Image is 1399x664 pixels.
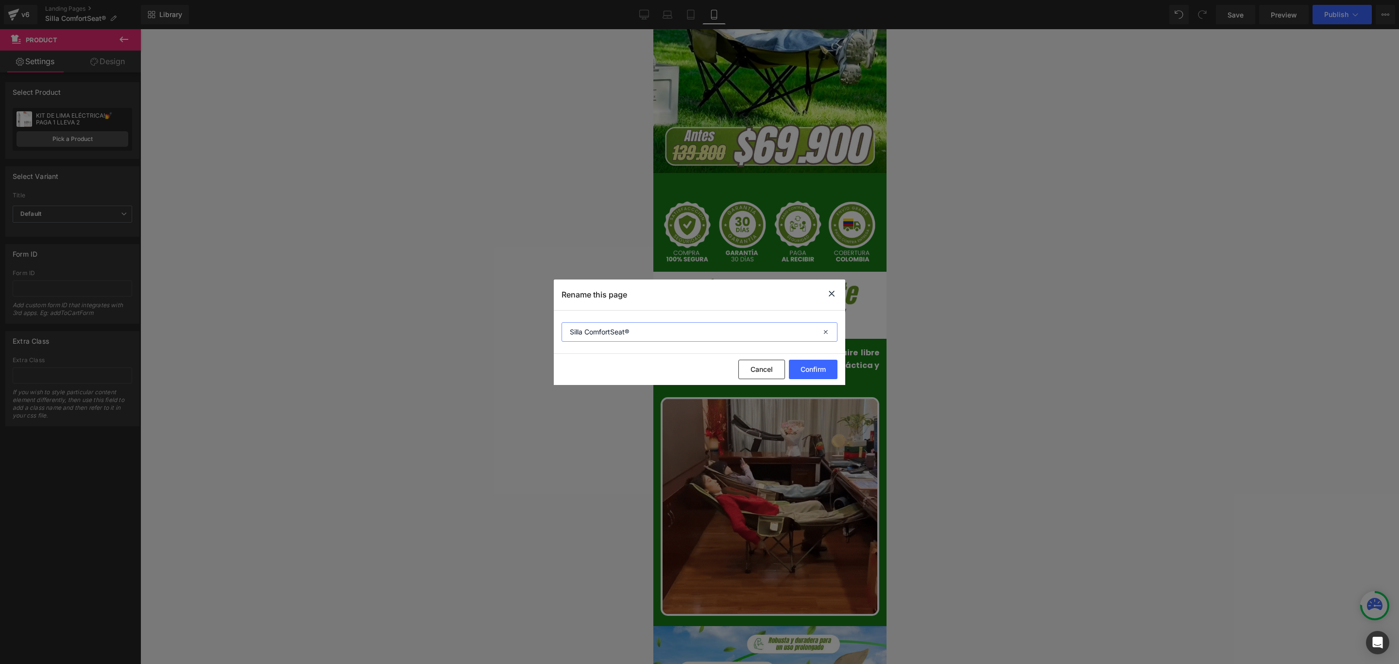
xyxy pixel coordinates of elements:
[8,318,226,354] strong: cada momento al aire libre se convierte en una experiencia relajante, práctica y sin incomodidades.
[1366,631,1389,654] div: Open Intercom Messenger
[789,360,837,379] button: Confirm
[738,360,785,379] button: Cancel
[8,318,226,354] font: Con nuestra silla portátil,
[562,290,627,299] p: Rename this page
